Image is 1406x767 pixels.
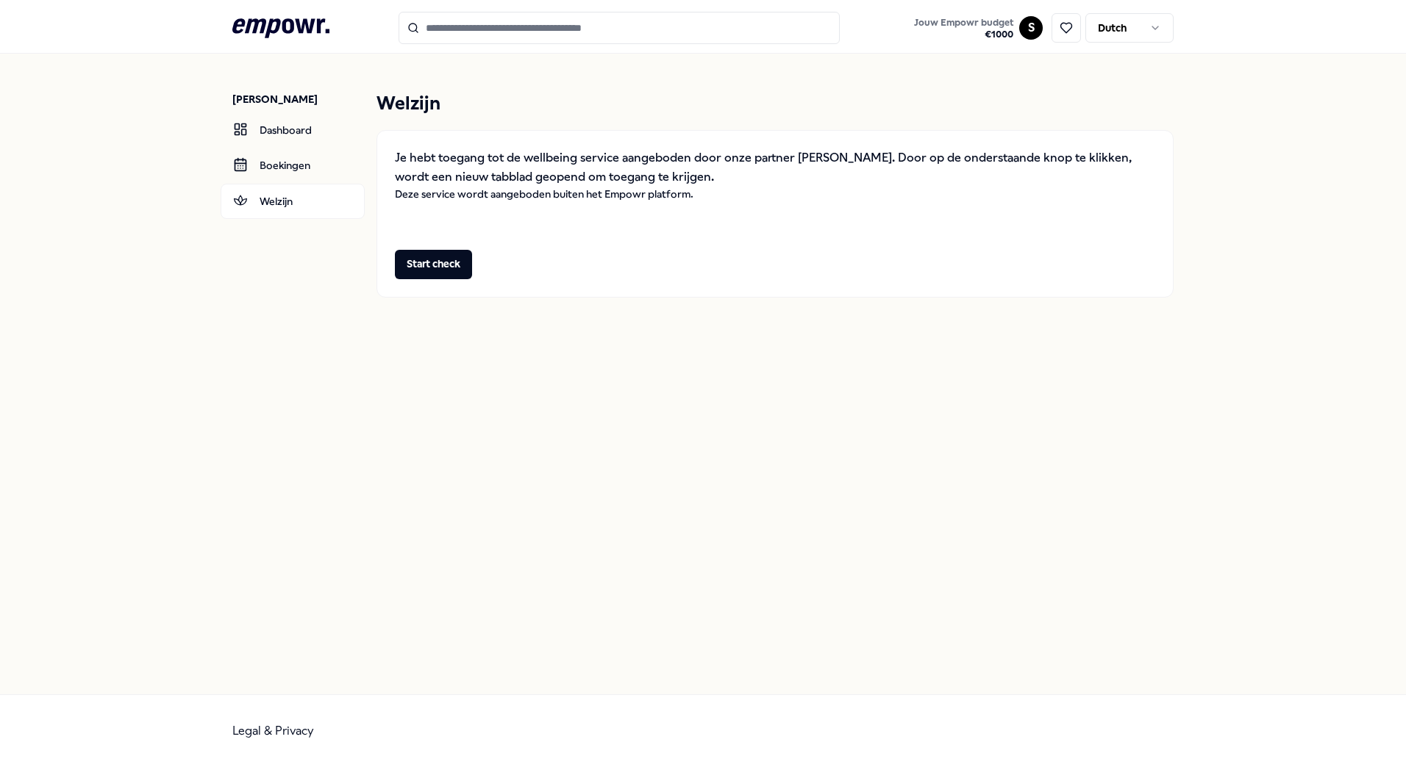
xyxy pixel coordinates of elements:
[221,112,365,148] a: Dashboard
[395,250,472,279] button: Start check
[377,89,1174,118] h1: Welzijn
[232,724,314,738] a: Legal & Privacy
[1019,16,1043,40] button: S
[395,148,1155,186] p: Je hebt toegang tot de wellbeing service aangeboden door onze partner [PERSON_NAME]. Door op de o...
[914,17,1013,29] span: Jouw Empowr budget
[232,92,365,107] p: [PERSON_NAME]
[221,148,365,183] a: Boekingen
[221,184,365,219] a: Welzijn
[911,14,1016,43] button: Jouw Empowr budget€1000
[399,12,840,44] input: Search for products, categories or subcategories
[395,186,1155,202] p: Deze service wordt aangeboden buiten het Empowr platform.
[908,12,1019,43] a: Jouw Empowr budget€1000
[914,29,1013,40] span: € 1000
